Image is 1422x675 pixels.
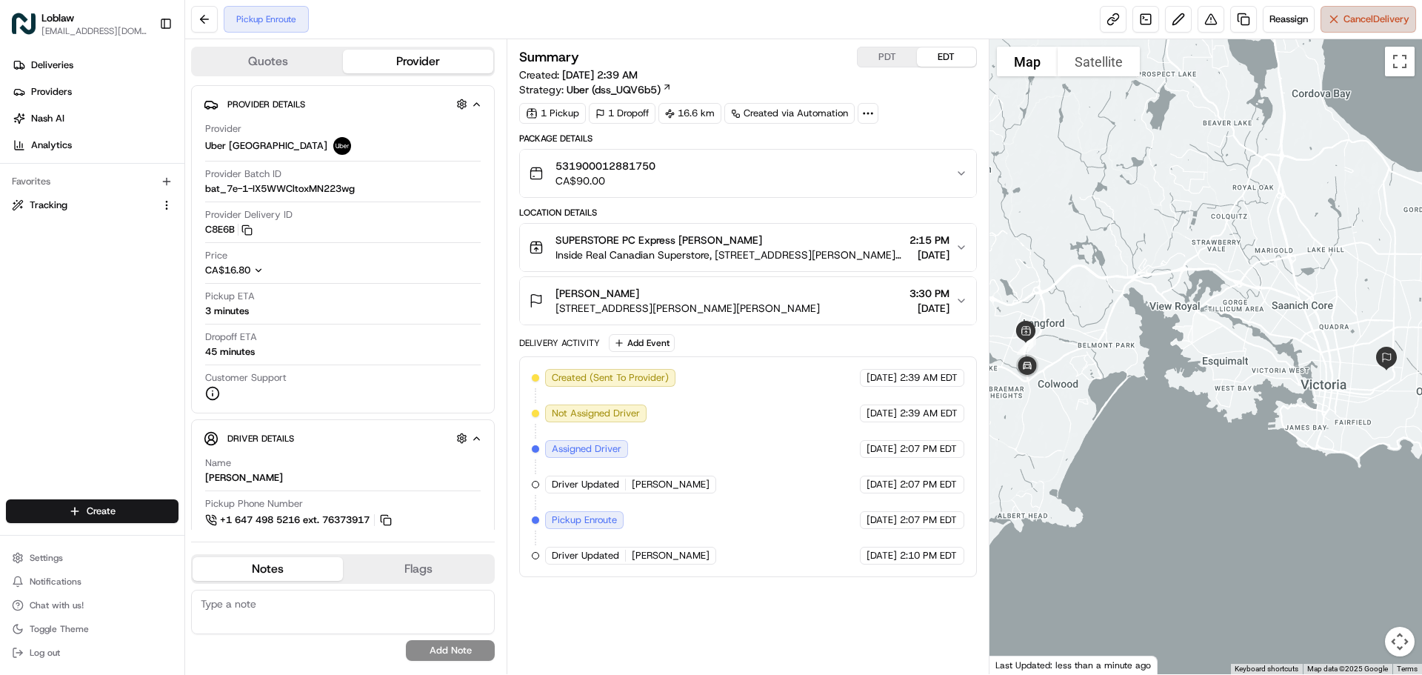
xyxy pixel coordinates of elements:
span: Assigned Driver [552,442,621,456]
span: Klarizel Pensader [46,270,122,282]
button: 531900012881750CA$90.00 [520,150,975,197]
button: Notifications [6,571,178,592]
button: CA$16.80 [205,264,336,277]
span: Cancel Delivery [1343,13,1409,26]
span: Uber (dss_UQV6b5) [567,82,661,97]
button: Keyboard shortcuts [1235,664,1298,674]
span: Created: [519,67,638,82]
span: Provider Batch ID [205,167,281,181]
span: Customer Support [205,371,287,385]
img: Google [993,655,1042,674]
div: 1 Dropoff [589,103,655,124]
div: Past conversations [15,193,99,205]
span: 2:07 PM EDT [900,478,957,491]
span: Knowledge Base [30,331,113,346]
span: Created (Sent To Provider) [552,371,669,385]
span: Pickup Enroute [552,513,617,527]
span: [DATE] [867,371,897,385]
button: Toggle Theme [6,619,178,639]
img: 1736555255976-a54dd68f-1ca7-489b-9aae-adbdc363a1c4 [30,270,41,282]
a: Analytics [6,133,184,157]
span: Loblaw [41,10,74,25]
span: [STREET_ADDRESS][PERSON_NAME][PERSON_NAME] [555,301,820,316]
span: Settings [30,552,63,564]
span: 10:49 AM [136,230,178,242]
div: Created via Automation [724,103,855,124]
div: Favorites [6,170,178,193]
button: Flags [343,557,493,581]
div: 📗 [15,333,27,345]
div: [PERSON_NAME] [205,471,283,485]
span: Provider [205,122,241,136]
button: [EMAIL_ADDRESS][DOMAIN_NAME] [41,25,147,37]
img: Klarizel Pensader [15,256,39,279]
button: Show street map [997,47,1058,76]
span: Inside Real Canadian Superstore, [STREET_ADDRESS][PERSON_NAME][PERSON_NAME] [555,247,903,262]
span: +1 647 498 5216 ext. 76373917 [220,513,370,527]
img: 1736555255976-a54dd68f-1ca7-489b-9aae-adbdc363a1c4 [15,142,41,168]
button: [PERSON_NAME][STREET_ADDRESS][PERSON_NAME][PERSON_NAME]3:30 PM[DATE] [520,277,975,325]
button: Provider Details [204,92,482,116]
button: CancelDelivery [1321,6,1416,33]
span: Dropoff ETA [205,330,257,344]
button: SUPERSTORE PC Express [PERSON_NAME]Inside Real Canadian Superstore, [STREET_ADDRESS][PERSON_NAME]... [520,224,975,271]
a: +1 647 498 5216 ext. 76373917 [205,512,394,528]
img: Nash [15,15,44,44]
span: Pylon [147,368,179,379]
button: Provider [343,50,493,73]
span: [DATE] [867,513,897,527]
span: [DATE] [867,478,897,491]
span: [PERSON_NAME] [555,286,639,301]
div: 💻 [125,333,137,345]
span: Price [205,249,227,262]
span: Create [87,505,116,518]
button: Log out [6,642,178,663]
span: [DATE] [867,407,897,420]
span: Provider Delivery ID [205,208,293,222]
div: We're available if you need us! [67,156,204,168]
span: 2:10 PM EDT [900,549,957,562]
h3: Summary [519,50,579,64]
a: Open this area in Google Maps (opens a new window) [993,655,1042,674]
span: Provider Details [227,99,305,110]
a: 💻API Documentation [119,325,244,352]
span: API Documentation [140,331,238,346]
button: Notes [193,557,343,581]
div: Package Details [519,133,976,144]
span: Notifications [30,576,81,588]
span: 2:07 PM EDT [900,513,957,527]
div: 1 Pickup [519,103,586,124]
input: Clear [39,96,244,111]
button: EDT [917,47,976,67]
div: 3 minutes [205,305,249,318]
a: Tracking [12,199,155,212]
span: Driver Details [227,433,294,445]
span: 531900012881750 [555,159,655,173]
span: [DATE] [909,301,949,316]
span: 2:39 AM EDT [900,407,958,420]
span: [PERSON_NAME] [632,549,710,562]
span: Analytics [31,139,72,152]
button: LoblawLoblaw[EMAIL_ADDRESS][DOMAIN_NAME] [6,6,153,41]
span: • [125,270,130,282]
span: [DATE] [909,247,949,262]
span: Chat with us! [30,599,84,611]
button: Toggle fullscreen view [1385,47,1415,76]
span: Name [205,456,231,470]
span: Loblaw 12 agents [46,230,124,242]
span: 9:56 AM [133,270,170,282]
div: Delivery Activity [519,337,600,349]
p: Welcome 👋 [15,59,270,83]
button: Settings [6,548,178,568]
div: Strategy: [519,82,672,97]
span: CA$90.00 [555,173,655,188]
span: Not Assigned Driver [552,407,640,420]
a: Providers [6,80,184,104]
span: Toggle Theme [30,623,89,635]
button: See all [230,190,270,207]
span: [PERSON_NAME] [632,478,710,491]
a: Deliveries [6,53,184,77]
span: [DATE] 2:39 AM [562,68,638,82]
button: Driver Details [204,426,482,450]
